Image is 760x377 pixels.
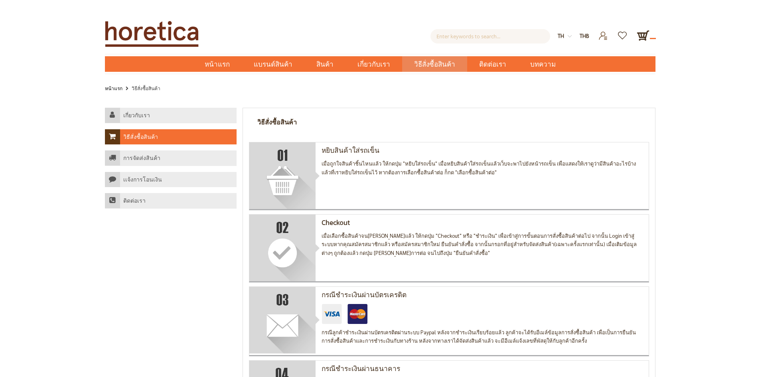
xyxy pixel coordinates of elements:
span: แบรนด์สินค้า [254,56,292,73]
a: การจัดส่งสินค้า [105,150,237,166]
span: สินค้า [316,56,334,73]
h1: วิธีสั่งซื้อสินค้า [257,118,297,126]
a: สินค้า [304,56,345,72]
h4: Checkout [322,219,642,227]
a: แบรนด์สินค้า [242,56,304,72]
span: ติดต่อเรา [479,56,506,73]
h4: เเจ้งการโอนเงิน [123,176,162,184]
a: เเจ้งการโอนเงิน [105,172,237,188]
h4: กรณีชำระเงินผ่านบัตรเครดิต [322,291,642,300]
span: วิธีสั่งซื้อสินค้า [414,56,455,73]
h4: การจัดส่งสินค้า [123,155,160,162]
a: เกี่ยวกับเรา [345,56,402,72]
a: ติดต่อเรา [467,56,518,72]
span: th [558,32,564,39]
span: THB [580,32,589,39]
span: เกี่ยวกับเรา [357,56,390,73]
h4: เกี่ยวกับเรา [123,112,150,119]
div: เมื่อเลือกซื้อสินค้าจน[PERSON_NAME]แล้ว ให้กดปุ่ม "Checkout" หรือ "ชำระเงิน" เพื่อเข้าสู่การขั้นต... [316,215,648,263]
h4: หยิบสินค้าใส่รถเข็น [322,146,642,155]
a: หน้าแรก [105,84,122,93]
img: Horetica.com [105,21,199,47]
a: วิธีสั่งซื้อสินค้า [105,129,237,145]
div: เมื่อถูกใจสินค้าชิ้นไหนแล้ว ให้กดปุ่ม "หยิบใส่รถเข็น" เมื่อหยิบสินค้าใส่รถเข็นแล้วเว็บจะพาไปยังหน... [316,142,648,182]
a: รายการโปรด [613,29,633,36]
a: บทความ [518,56,568,72]
a: เข้าสู่ระบบ [594,29,613,36]
strong: วิธีสั่งซื้อสินค้า [132,85,160,91]
h4: ติดต่อเรา [123,197,146,205]
a: ติดต่อเรา [105,193,237,209]
div: กรณีลูกค้าชำระเงินผ่านบัตรเครดิตผ่านระบบ Paypal หลังจากชำระเงินเรียบร้อยแล้ว ลูกค้าจะได้รับอีเมล์... [316,287,648,351]
a: เกี่ยวกับเรา [105,108,237,123]
span: หน้าแรก [205,59,230,69]
a: วิธีสั่งซื้อสินค้า [402,56,467,72]
h4: วิธีสั่งซื้อสินค้า [123,134,158,141]
h4: กรณีชำระเงินผ่านธนาคาร [322,365,642,373]
span: บทความ [530,56,556,73]
a: หน้าแรก [193,56,242,72]
img: dropdown-icon.svg [568,34,572,38]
